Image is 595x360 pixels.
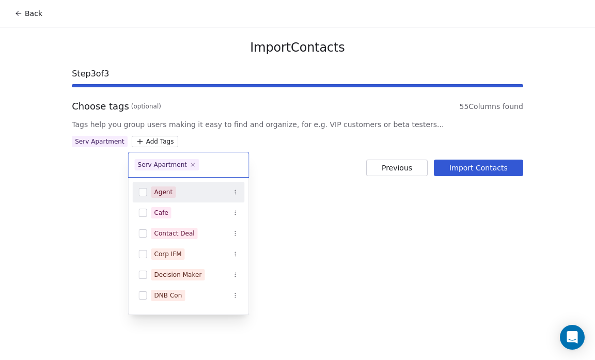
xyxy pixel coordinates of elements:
div: DNB Con [154,291,182,300]
div: Agent [154,187,173,197]
div: Cafe [154,208,168,217]
div: Decision Maker [154,270,202,279]
div: Serv Apartment [138,160,187,169]
div: Contact Deal [154,229,195,238]
div: Corp IFM [154,249,182,259]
